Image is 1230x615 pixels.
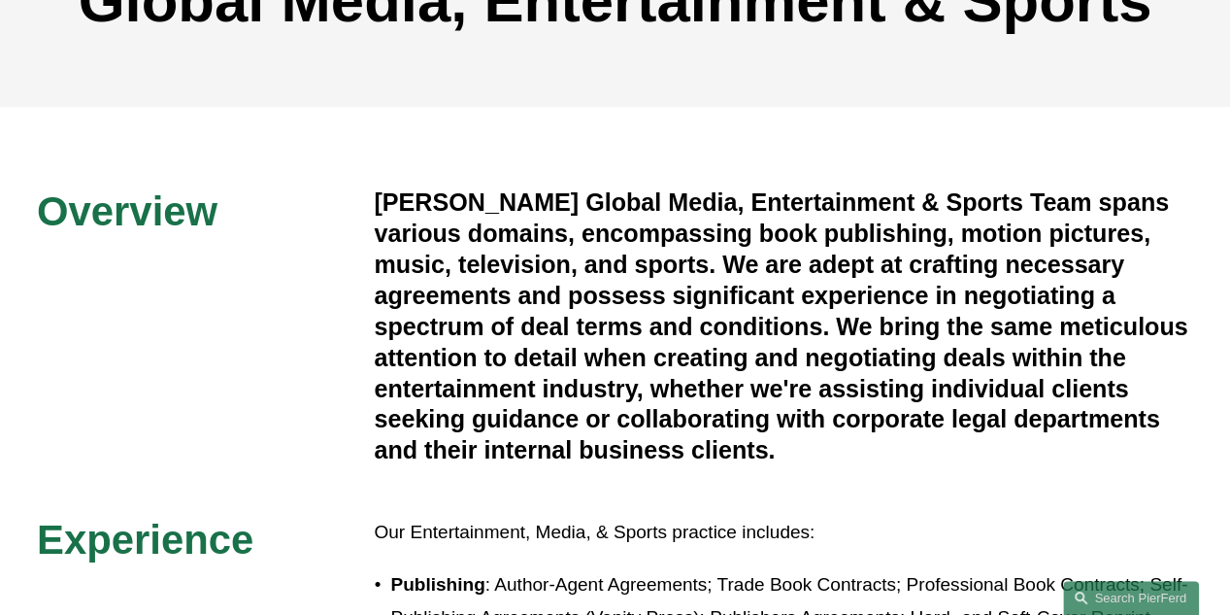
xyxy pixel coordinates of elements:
[37,188,217,234] span: Overview
[374,516,1193,549] p: Our Entertainment, Media, & Sports practice includes:
[1063,581,1199,615] a: Search this site
[374,188,1193,466] h4: [PERSON_NAME] Global Media, Entertainment & Sports Team spans various domains, encompassing book ...
[37,517,253,563] span: Experience
[390,574,484,595] strong: Publishing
